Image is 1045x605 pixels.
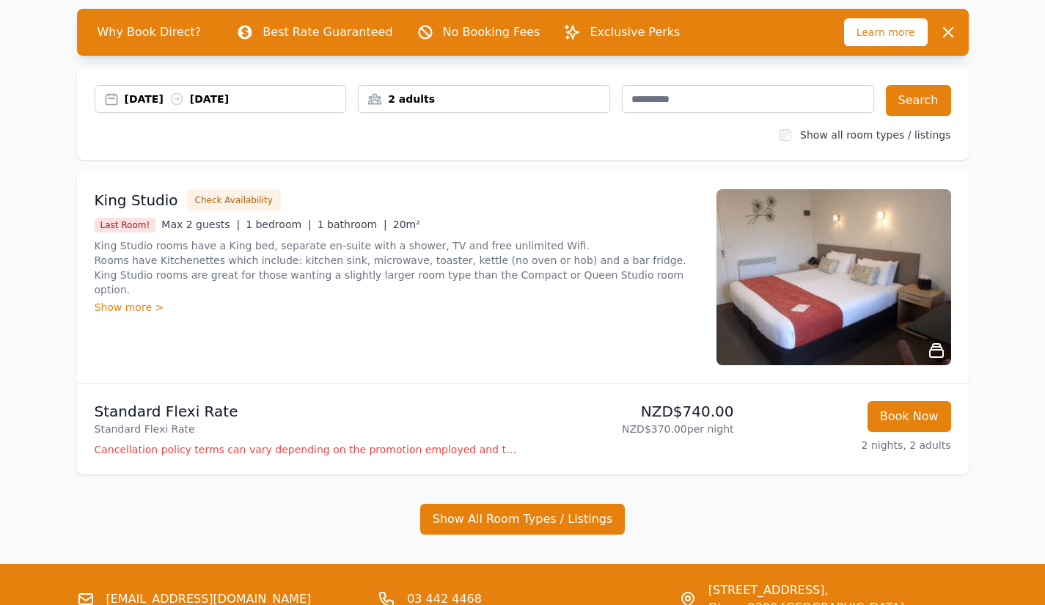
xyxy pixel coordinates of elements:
[868,401,951,432] button: Book Now
[746,438,951,452] p: 2 nights, 2 adults
[590,23,680,41] p: Exclusive Perks
[161,219,240,230] span: Max 2 guests |
[263,23,392,41] p: Best Rate Guaranteed
[95,300,699,315] div: Show more >
[246,219,312,230] span: 1 bedroom |
[529,401,734,422] p: NZD$740.00
[95,190,178,210] h3: King Studio
[95,422,517,436] p: Standard Flexi Rate
[95,401,517,422] p: Standard Flexi Rate
[95,218,156,232] span: Last Room!
[95,238,699,297] p: King Studio rooms have a King bed, separate en-suite with a shower, TV and free unlimited Wifi. R...
[95,442,517,457] p: Cancellation policy terms can vary depending on the promotion employed and the time of stay of th...
[187,189,281,211] button: Check Availability
[800,129,950,141] label: Show all room types / listings
[886,85,951,116] button: Search
[443,23,540,41] p: No Booking Fees
[318,219,387,230] span: 1 bathroom |
[86,18,213,47] span: Why Book Direct?
[844,18,928,46] span: Learn more
[125,92,346,106] div: [DATE] [DATE]
[393,219,420,230] span: 20m²
[708,582,905,599] span: [STREET_ADDRESS],
[529,422,734,436] p: NZD$370.00 per night
[420,504,626,535] button: Show All Room Types / Listings
[359,92,609,106] div: 2 adults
